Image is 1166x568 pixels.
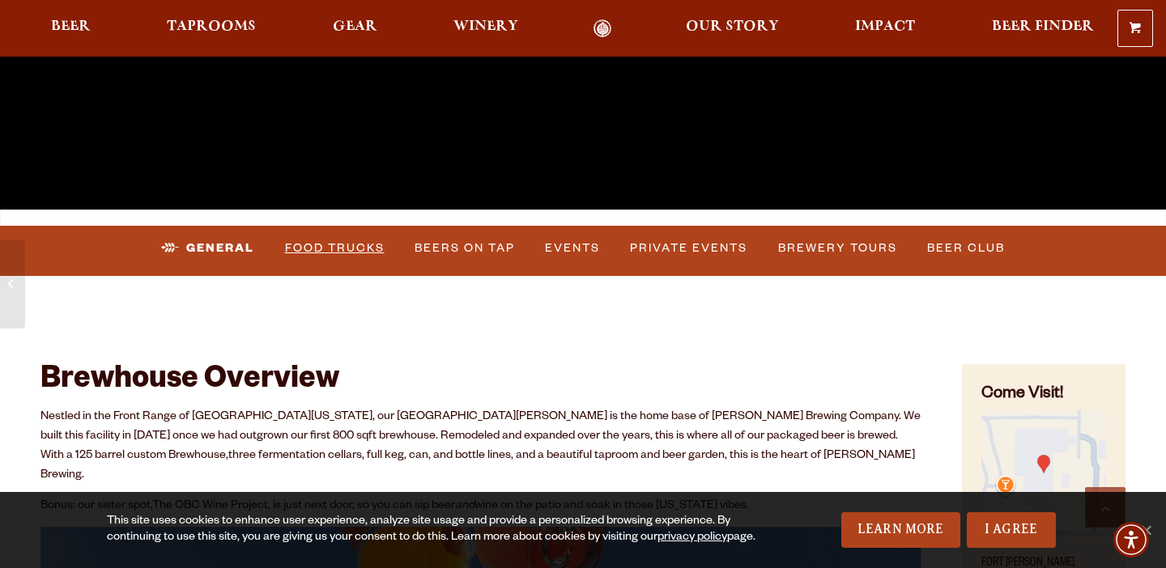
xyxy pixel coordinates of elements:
a: Beer [40,19,101,38]
span: Impact [855,20,915,33]
span: three fermentation cellars, full keg, can, and bottle lines, and a beautiful taproom and beer gar... [40,450,915,482]
span: Gear [333,20,377,33]
a: General [155,230,261,267]
a: Scroll to top [1085,487,1126,528]
span: Our Story [686,20,779,33]
h2: Brewhouse Overview [40,364,921,400]
span: Taprooms [167,20,256,33]
a: privacy policy [657,532,727,545]
a: Learn More [841,512,960,548]
div: Accessibility Menu [1113,522,1149,557]
a: Food Trucks [279,230,391,267]
a: Taprooms [156,19,266,38]
a: Beer Club [921,230,1011,267]
a: Impact [845,19,926,38]
h4: Come Visit! [981,384,1106,407]
span: Winery [453,20,518,33]
img: Small thumbnail of location on map [981,410,1106,535]
a: Our Story [675,19,789,38]
a: Beers on Tap [408,230,521,267]
p: Nestled in the Front Range of [GEOGRAPHIC_DATA][US_STATE], our [GEOGRAPHIC_DATA][PERSON_NAME] is ... [40,408,921,485]
span: Beer Finder [992,20,1094,33]
span: Beer [51,20,91,33]
a: Events [538,230,606,267]
a: Beer Finder [981,19,1104,38]
a: Private Events [623,230,754,267]
a: Odell Home [572,19,633,38]
a: Brewery Tours [772,230,904,267]
a: Winery [443,19,529,38]
div: This site uses cookies to enhance user experience, analyze site usage and provide a personalized ... [107,514,758,546]
a: Gear [322,19,388,38]
a: I Agree [967,512,1056,548]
